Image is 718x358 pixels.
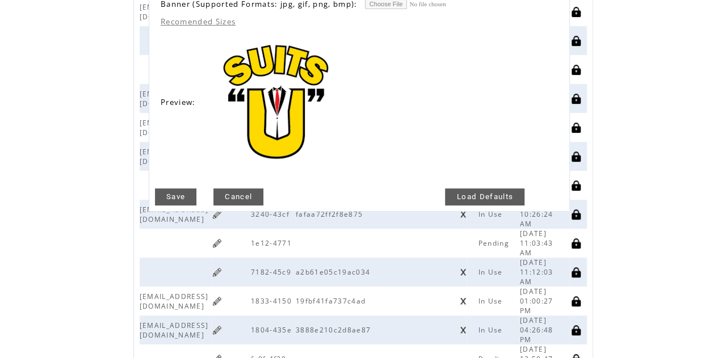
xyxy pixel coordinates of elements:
span: In Use [478,267,505,277]
span: [DATE] 04:26:48 PM [520,315,553,344]
span: 1833-4150 [251,296,295,306]
span: 1e12-4771 [251,238,295,248]
a: Click to disable this license [571,94,581,104]
span: [DATE] 11:12:03 AM [520,258,553,287]
a: Click to disable this license [571,180,581,191]
span: [EMAIL_ADDRESS][DOMAIN_NAME] [140,205,209,224]
span: 3240-43cf [251,209,292,219]
a: Click to disable this license [571,296,581,306]
span: [EMAIL_ADDRESS][DOMAIN_NAME] [140,118,209,137]
a: Click to disable this license [571,151,581,162]
span: [EMAIL_ADDRESS][DOMAIN_NAME] [140,321,209,340]
span: [DATE] 11:03:43 AM [520,229,553,258]
a: Click to disable this license [571,209,581,220]
span: Preview: [161,97,196,107]
span: [EMAIL_ADDRESS][DOMAIN_NAME] [140,2,209,22]
a: Cancel [213,188,263,205]
span: [DATE] 01:00:27 PM [520,287,553,315]
span: [EMAIL_ADDRESS][DOMAIN_NAME] [140,89,209,108]
span: fafaa72ff2f8e875 [296,209,366,219]
a: Click to edit kiosk [212,267,222,277]
a: Click to edit kiosk [212,238,222,249]
a: Click to disable this license [571,7,581,17]
a: Click to disable this license [571,123,581,133]
span: [DATE] 10:26:24 AM [520,200,553,229]
a: Click to edit kiosk [212,209,222,220]
label: Recomended Sizes [161,16,236,27]
span: In Use [478,296,505,306]
span: 19fbf41fa737c4ad [296,296,368,306]
a: Click to unregister this device from this license [460,210,467,218]
span: 3888e210c2d8ae87 [296,325,373,335]
span: 1804-435e [251,325,295,335]
a: Load Defaults [445,188,524,205]
a: Click to disable this license [571,267,581,277]
span: [EMAIL_ADDRESS][DOMAIN_NAME] [140,147,209,166]
a: Click to disable this license [571,65,581,75]
span: 7182-45c9 [251,267,294,277]
a: Click to unregister this device from this license [460,268,467,276]
a: Click to unregister this device from this license [460,326,467,334]
a: Click to edit kiosk [212,296,222,306]
a: Click to unregister this device from this license [460,297,467,305]
span: a2b61e05c19ac034 [296,267,373,277]
a: Click to edit kiosk [212,325,222,335]
a: Click to disable this license [571,238,581,249]
span: Pending [478,238,511,248]
span: [EMAIL_ADDRESS][DOMAIN_NAME] [140,292,209,311]
span: In Use [478,325,505,335]
a: Save [155,188,196,205]
a: Click to disable this license [571,325,581,335]
span: In Use [478,209,505,219]
a: Click to disable this license [571,36,581,46]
